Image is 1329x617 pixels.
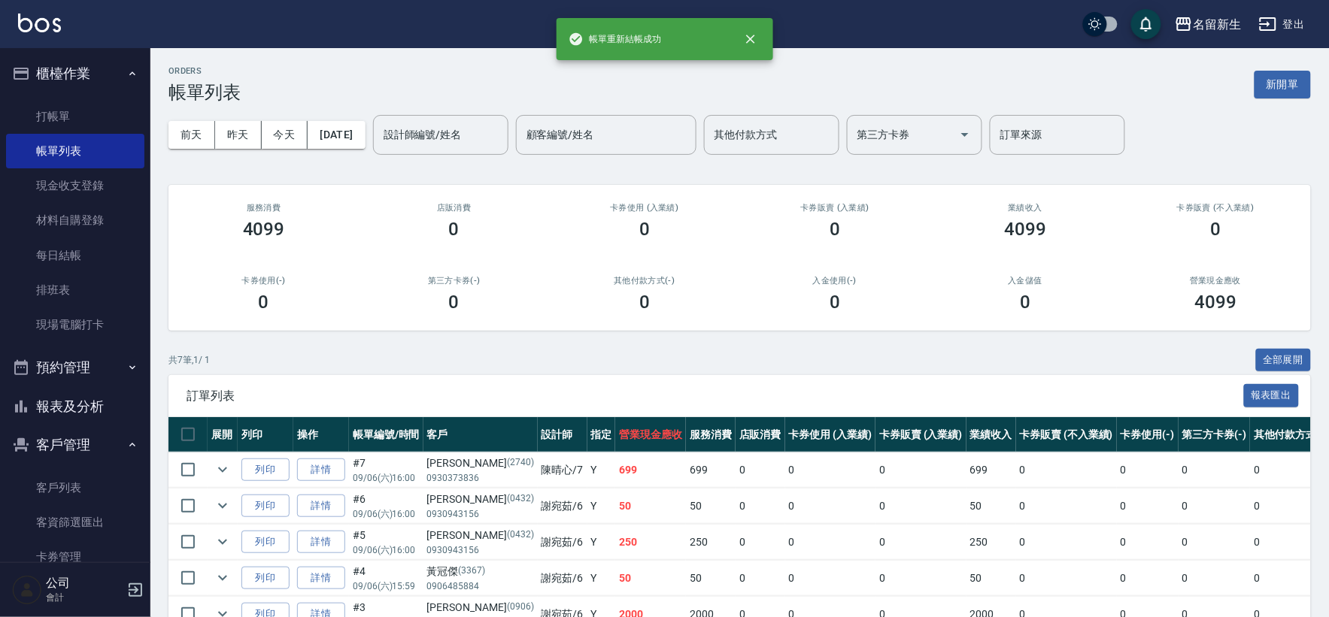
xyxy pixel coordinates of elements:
[785,525,876,560] td: 0
[757,203,912,213] h2: 卡券販賣 (入業績)
[6,470,144,505] a: 客戶列表
[449,219,460,240] h3: 0
[427,471,534,485] p: 0930373836
[377,203,531,213] h2: 店販消費
[46,591,123,604] p: 會計
[615,452,686,488] td: 699
[187,203,341,213] h3: 服務消費
[449,292,460,313] h3: 0
[615,561,686,596] td: 50
[353,543,420,557] p: 09/06 (六) 16:00
[297,567,345,590] a: 詳情
[736,561,785,596] td: 0
[830,292,840,313] h3: 0
[686,488,736,524] td: 50
[1253,11,1311,38] button: 登出
[567,203,721,213] h2: 卡券使用 (入業績)
[293,417,349,452] th: 操作
[1179,417,1251,452] th: 第三方卡券(-)
[349,525,423,560] td: #5
[211,458,234,481] button: expand row
[736,417,785,452] th: 店販消費
[948,276,1103,286] h2: 入金儲值
[1179,452,1251,488] td: 0
[1016,488,1117,524] td: 0
[538,561,587,596] td: 謝宛茹 /6
[830,219,840,240] h3: 0
[6,54,144,93] button: 櫃檯作業
[6,203,144,237] a: 材料自購登錄
[423,417,538,452] th: 客戶
[238,417,293,452] th: 列印
[966,488,1016,524] td: 50
[1255,77,1311,91] a: 新開單
[875,561,966,596] td: 0
[46,576,123,591] h5: 公司
[297,458,345,482] a: 詳情
[1016,452,1117,488] td: 0
[1016,417,1117,452] th: 卡券販賣 (不入業績)
[211,531,234,553] button: expand row
[168,66,241,76] h2: ORDERS
[587,452,616,488] td: Y
[686,525,736,560] td: 250
[538,452,587,488] td: 陳晴心 /7
[6,307,144,342] a: 現場電腦打卡
[507,455,534,471] p: (2740)
[1016,561,1117,596] td: 0
[208,417,238,452] th: 展開
[427,528,534,543] div: [PERSON_NAME]
[6,540,144,574] a: 卡券管理
[297,531,345,554] a: 詳情
[1169,9,1247,40] button: 名留新生
[349,452,423,488] td: #7
[785,561,876,596] td: 0
[241,531,290,554] button: 列印
[168,353,210,367] p: 共 7 筆, 1 / 1
[1139,203,1293,213] h2: 卡券販賣 (不入業績)
[18,14,61,32] img: Logo
[507,600,534,615] p: (0906)
[215,121,262,149] button: 昨天
[6,273,144,307] a: 排班表
[241,567,290,590] button: 列印
[1256,349,1312,372] button: 全部展開
[459,564,486,579] p: (3367)
[6,387,144,426] button: 報表及分析
[353,579,420,593] p: 09/06 (六) 15:59
[427,543,534,557] p: 0930943156
[259,292,269,313] h3: 0
[353,471,420,485] p: 09/06 (六) 16:00
[297,495,345,518] a: 詳情
[966,525,1016,560] td: 250
[736,525,785,560] td: 0
[353,507,420,521] p: 09/06 (六) 16:00
[1117,488,1179,524] td: 0
[538,488,587,524] td: 謝宛茹 /6
[736,452,785,488] td: 0
[875,525,966,560] td: 0
[639,219,650,240] h3: 0
[6,505,144,540] a: 客資篩選匯出
[736,488,785,524] td: 0
[785,488,876,524] td: 0
[1179,561,1251,596] td: 0
[966,561,1016,596] td: 50
[6,425,144,464] button: 客戶管理
[567,276,721,286] h2: 其他付款方式(-)
[349,561,423,596] td: #4
[615,525,686,560] td: 250
[686,452,736,488] td: 699
[377,276,531,286] h2: 第三方卡券(-)
[734,23,767,56] button: close
[1117,452,1179,488] td: 0
[948,203,1103,213] h2: 業績收入
[1244,388,1300,402] a: 報表匯出
[587,561,616,596] td: Y
[587,525,616,560] td: Y
[168,121,215,149] button: 前天
[187,276,341,286] h2: 卡券使用(-)
[6,99,144,134] a: 打帳單
[1210,219,1221,240] h3: 0
[211,567,234,589] button: expand row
